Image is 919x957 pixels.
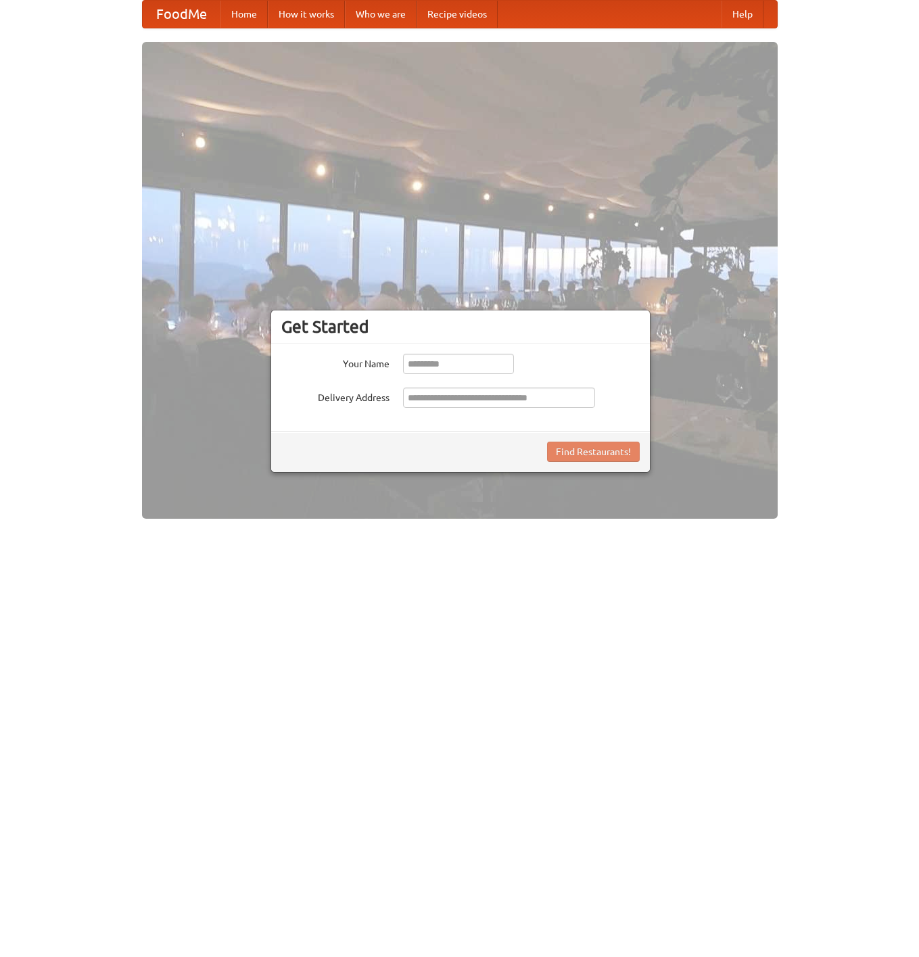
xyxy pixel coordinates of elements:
[547,442,640,462] button: Find Restaurants!
[143,1,220,28] a: FoodMe
[281,317,640,337] h3: Get Started
[345,1,417,28] a: Who we are
[268,1,345,28] a: How it works
[417,1,498,28] a: Recipe videos
[281,354,390,371] label: Your Name
[281,388,390,404] label: Delivery Address
[220,1,268,28] a: Home
[722,1,763,28] a: Help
